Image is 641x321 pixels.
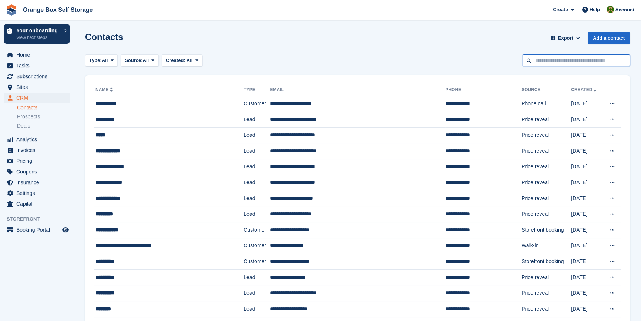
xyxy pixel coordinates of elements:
td: [DATE] [571,238,603,254]
td: Storefront booking [521,254,571,270]
a: menu [4,60,70,71]
td: Lead [244,159,270,175]
td: Price reveal [521,206,571,222]
a: Deals [17,122,70,130]
td: Price reveal [521,191,571,206]
span: Tasks [16,60,61,71]
button: Source: All [121,54,159,67]
td: Lead [244,175,270,191]
span: Capital [16,199,61,209]
td: Lead [244,206,270,222]
td: Price reveal [521,143,571,159]
a: menu [4,134,70,145]
button: Type: All [85,54,118,67]
a: Orange Box Self Storage [20,4,96,16]
td: Price reveal [521,269,571,285]
td: [DATE] [571,269,603,285]
th: Phone [445,84,521,96]
td: [DATE] [571,254,603,270]
td: [DATE] [571,222,603,238]
td: Storefront booking [521,222,571,238]
span: Created: [166,57,185,63]
a: menu [4,145,70,155]
td: Customer [244,238,270,254]
span: Booking Portal [16,225,61,235]
button: Export [549,32,582,44]
span: Home [16,50,61,60]
td: Lead [244,143,270,159]
a: Your onboarding View next steps [4,24,70,44]
a: menu [4,199,70,209]
span: Insurance [16,177,61,188]
a: Name [95,87,114,92]
span: Subscriptions [16,71,61,82]
td: Price reveal [521,159,571,175]
a: Add a contact [588,32,630,44]
span: Account [615,6,634,14]
td: [DATE] [571,301,603,317]
a: menu [4,156,70,166]
span: Pricing [16,156,61,166]
th: Email [270,84,445,96]
a: menu [4,93,70,103]
td: Price reveal [521,175,571,191]
span: All [102,57,108,64]
p: View next steps [16,34,60,41]
button: Created: All [162,54,202,67]
th: Source [521,84,571,96]
a: menu [4,50,70,60]
td: Lead [244,191,270,206]
td: Lead [244,285,270,301]
span: CRM [16,93,61,103]
td: Price reveal [521,112,571,128]
td: [DATE] [571,206,603,222]
span: Help [590,6,600,13]
img: SARAH T [607,6,614,13]
td: [DATE] [571,96,603,112]
td: [DATE] [571,159,603,175]
td: [DATE] [571,175,603,191]
td: [DATE] [571,112,603,128]
td: Walk-in [521,238,571,254]
h1: Contacts [85,32,123,42]
span: Analytics [16,134,61,145]
img: stora-icon-8386f47178a22dfd0bd8f6a31ec36ba5ce8667c1dd55bd0f319d3a0aa187defe.svg [6,4,17,16]
a: Preview store [61,225,70,234]
td: Lead [244,112,270,128]
td: Lead [244,269,270,285]
span: Prospects [17,113,40,120]
th: Type [244,84,270,96]
a: menu [4,225,70,235]
td: [DATE] [571,143,603,159]
span: Source: [125,57,142,64]
p: Your onboarding [16,28,60,33]
span: Invoices [16,145,61,155]
a: menu [4,177,70,188]
td: Lead [244,301,270,317]
td: Price reveal [521,128,571,143]
a: menu [4,71,70,82]
span: Type: [89,57,102,64]
td: [DATE] [571,285,603,301]
a: Prospects [17,113,70,120]
span: Create [553,6,568,13]
a: Created [571,87,598,92]
td: Customer [244,96,270,112]
span: Deals [17,122,30,129]
a: menu [4,166,70,177]
td: Phone call [521,96,571,112]
span: Sites [16,82,61,92]
td: [DATE] [571,191,603,206]
td: Price reveal [521,301,571,317]
td: Price reveal [521,285,571,301]
span: All [187,57,193,63]
a: Contacts [17,104,70,111]
td: [DATE] [571,128,603,143]
td: Customer [244,254,270,270]
span: Coupons [16,166,61,177]
span: Storefront [7,215,74,223]
td: Customer [244,222,270,238]
span: All [143,57,149,64]
span: Settings [16,188,61,198]
span: Export [558,34,573,42]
